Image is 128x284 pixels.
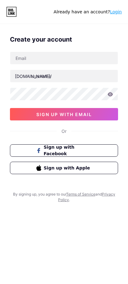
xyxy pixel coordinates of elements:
[66,192,95,196] a: Terms of Service
[44,144,92,157] span: Sign up with Facebook
[11,192,117,203] div: By signing up, you agree to our and .
[10,35,118,44] div: Create your account
[54,9,122,15] div: Already have an account?
[10,70,118,82] input: username
[10,162,118,174] button: Sign up with Apple
[62,128,66,134] div: Or
[10,144,118,157] button: Sign up with Facebook
[36,112,92,117] span: sign up with email
[10,108,118,120] button: sign up with email
[110,9,122,14] a: Login
[15,73,52,79] div: [DOMAIN_NAME]/
[10,52,118,64] input: Email
[44,165,92,171] span: Sign up with Apple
